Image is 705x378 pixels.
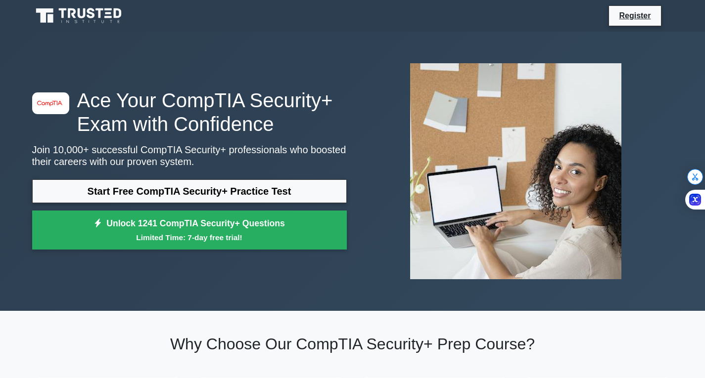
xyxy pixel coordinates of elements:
[45,232,334,243] small: Limited Time: 7-day free trial!
[32,335,673,353] h2: Why Choose Our CompTIA Security+ Prep Course?
[613,9,657,22] a: Register
[32,88,347,136] h1: Ace Your CompTIA Security+ Exam with Confidence
[32,144,347,168] p: Join 10,000+ successful CompTIA Security+ professionals who boosted their careers with our proven...
[32,210,347,250] a: Unlock 1241 CompTIA Security+ QuestionsLimited Time: 7-day free trial!
[32,179,347,203] a: Start Free CompTIA Security+ Practice Test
